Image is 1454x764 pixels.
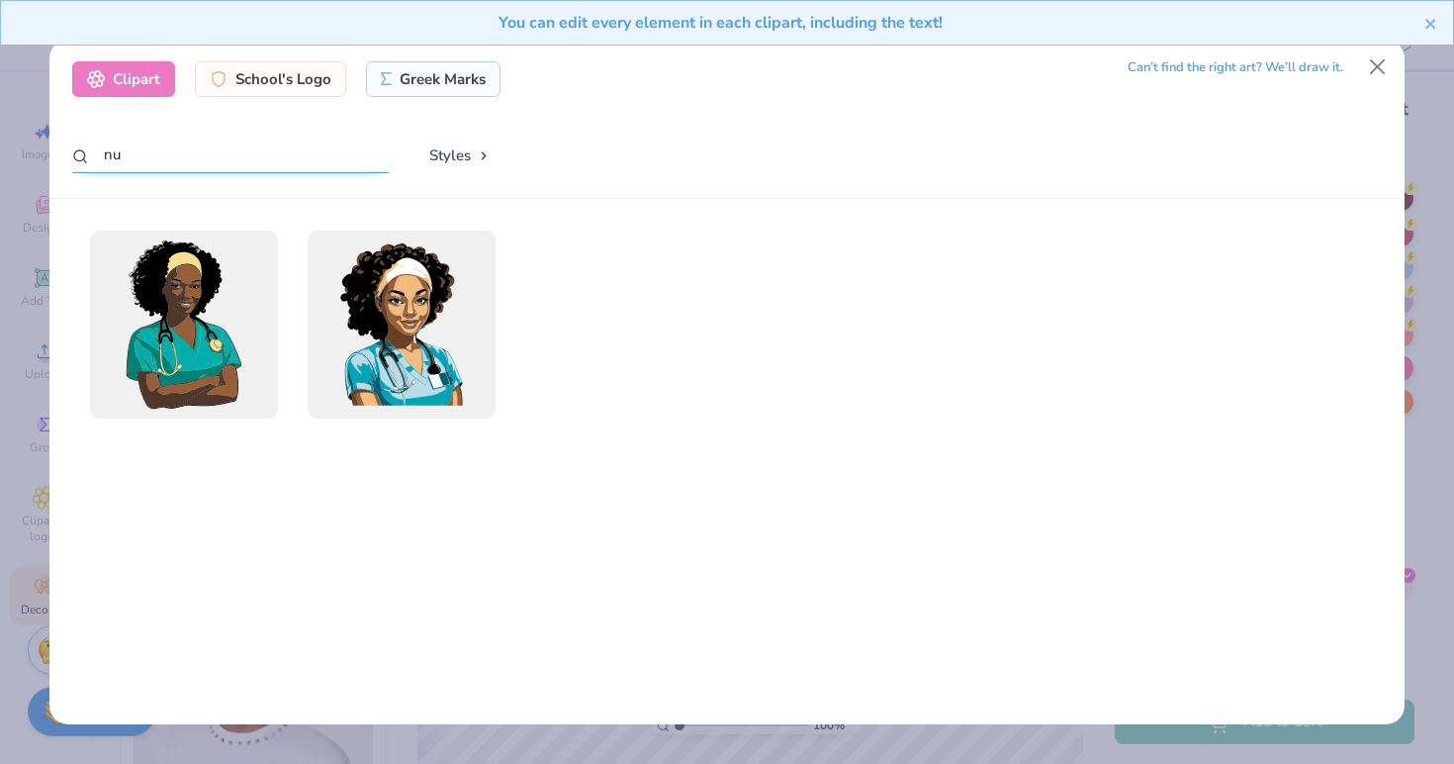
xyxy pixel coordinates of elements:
[366,61,501,97] div: Greek Marks
[409,137,511,174] button: Styles
[195,61,346,97] div: School's Logo
[72,61,175,97] div: Clipart
[1359,48,1397,85] button: Close
[1424,11,1438,35] button: close
[16,11,1424,35] div: You can edit every element in each clipart, including the text!
[1128,50,1343,85] div: Can’t find the right art? We’ll draw it.
[72,137,389,173] input: Search by name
